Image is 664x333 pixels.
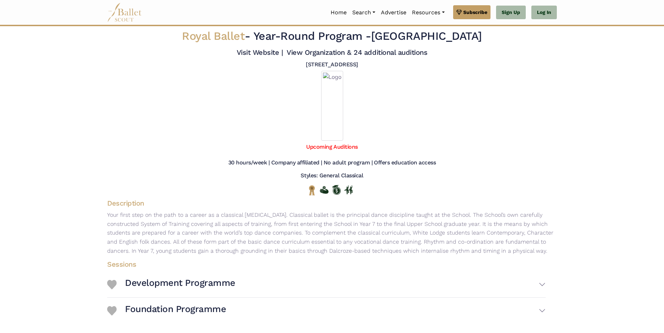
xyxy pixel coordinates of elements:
h3: Foundation Programme [125,303,226,315]
h4: Description [102,199,562,208]
a: Subscribe [453,5,490,19]
button: Development Programme [125,274,546,295]
h5: Offers education access [374,159,436,166]
img: gem.svg [456,8,462,16]
img: Heart [107,306,117,316]
a: Sign Up [496,6,526,20]
span: Subscribe [463,8,487,16]
a: Upcoming Auditions [306,143,357,150]
img: Logo [321,71,343,141]
h5: 30 hours/week | [228,159,270,166]
a: Home [328,5,349,20]
h5: [STREET_ADDRESS] [306,61,358,68]
h5: No adult program | [324,159,372,166]
a: Advertise [378,5,409,20]
h5: Company affiliated | [271,159,322,166]
a: Visit Website | [237,48,283,57]
img: In Person [344,185,353,194]
img: Offers Financial Aid [320,186,329,194]
h5: Styles: General Classical [301,172,363,179]
img: National [308,185,316,196]
h2: - [GEOGRAPHIC_DATA] [146,29,518,44]
a: Log In [531,6,557,20]
a: View Organization & 24 additional auditions [287,48,427,57]
img: Offers Scholarship [332,185,341,195]
h3: Development Programme [125,277,235,289]
h4: Sessions [102,260,551,269]
p: Your first step on the path to a career as a classical [MEDICAL_DATA]. Classical ballet is the pr... [102,210,562,255]
span: Year-Round Program - [253,29,371,43]
a: Search [349,5,378,20]
button: Foundation Programme [125,301,546,321]
span: Royal Ballet [182,29,245,43]
img: Heart [107,280,117,289]
a: Resources [409,5,447,20]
